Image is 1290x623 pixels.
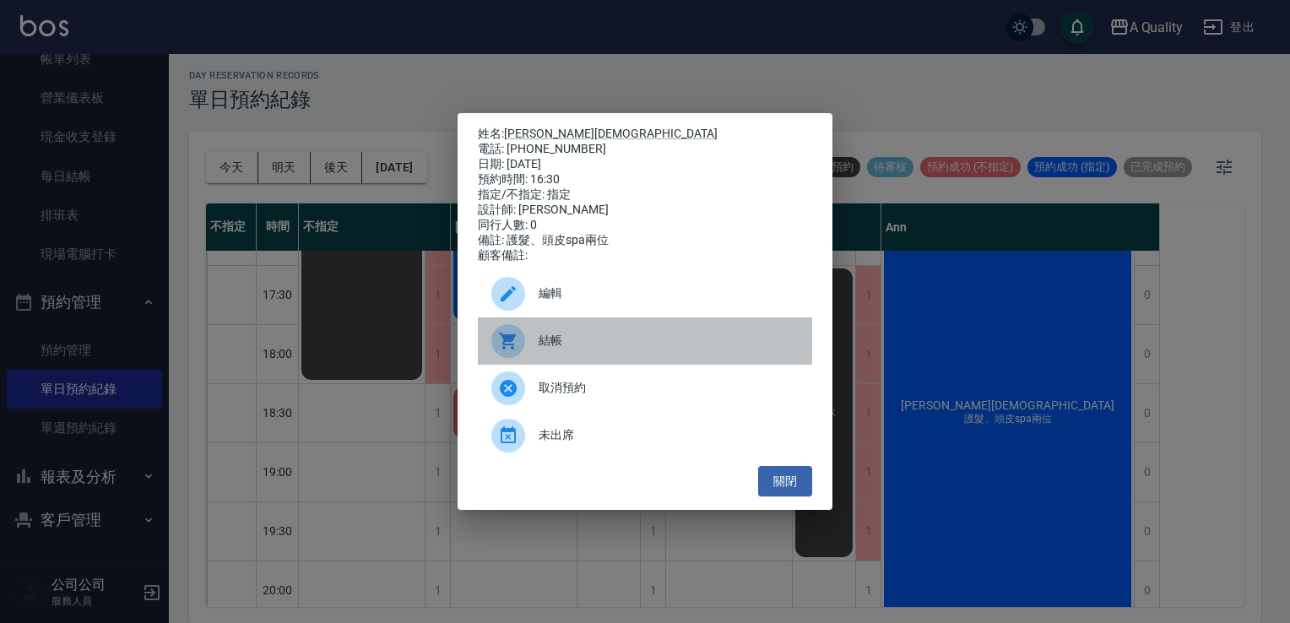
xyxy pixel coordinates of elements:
[504,127,718,140] a: [PERSON_NAME][DEMOGRAPHIC_DATA]
[478,203,812,218] div: 設計師: [PERSON_NAME]
[539,284,799,302] span: 編輯
[478,127,812,142] p: 姓名:
[539,332,799,349] span: 結帳
[478,218,812,233] div: 同行人數: 0
[478,248,812,263] div: 顧客備註:
[478,365,812,412] div: 取消預約
[478,142,812,157] div: 電話: [PHONE_NUMBER]
[758,466,812,497] button: 關閉
[478,187,812,203] div: 指定/不指定: 指定
[478,233,812,248] div: 備註: 護髮、頭皮spa兩位
[539,379,799,397] span: 取消預約
[478,317,812,365] a: 結帳
[539,426,799,444] span: 未出席
[478,412,812,459] div: 未出席
[478,172,812,187] div: 預約時間: 16:30
[478,270,812,317] div: 編輯
[478,157,812,172] div: 日期: [DATE]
